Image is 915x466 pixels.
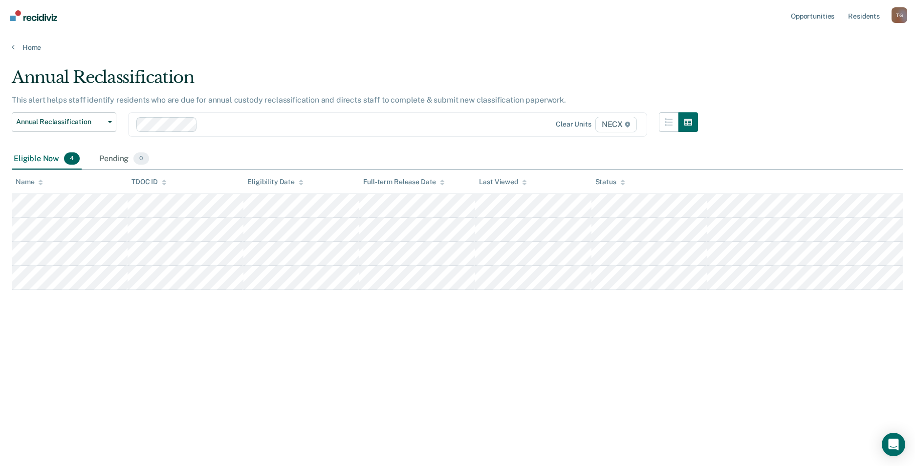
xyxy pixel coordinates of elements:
[363,178,445,186] div: Full-term Release Date
[556,120,591,128] div: Clear units
[97,148,151,170] div: Pending0
[882,433,905,456] div: Open Intercom Messenger
[12,112,116,132] button: Annual Reclassification
[16,178,43,186] div: Name
[133,152,149,165] span: 0
[595,117,637,132] span: NECX
[12,43,903,52] a: Home
[892,7,907,23] div: T G
[16,118,104,126] span: Annual Reclassification
[247,178,304,186] div: Eligibility Date
[892,7,907,23] button: Profile dropdown button
[64,152,80,165] span: 4
[12,95,566,105] p: This alert helps staff identify residents who are due for annual custody reclassification and dir...
[595,178,625,186] div: Status
[10,10,57,21] img: Recidiviz
[131,178,167,186] div: TDOC ID
[12,67,698,95] div: Annual Reclassification
[479,178,526,186] div: Last Viewed
[12,148,82,170] div: Eligible Now4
